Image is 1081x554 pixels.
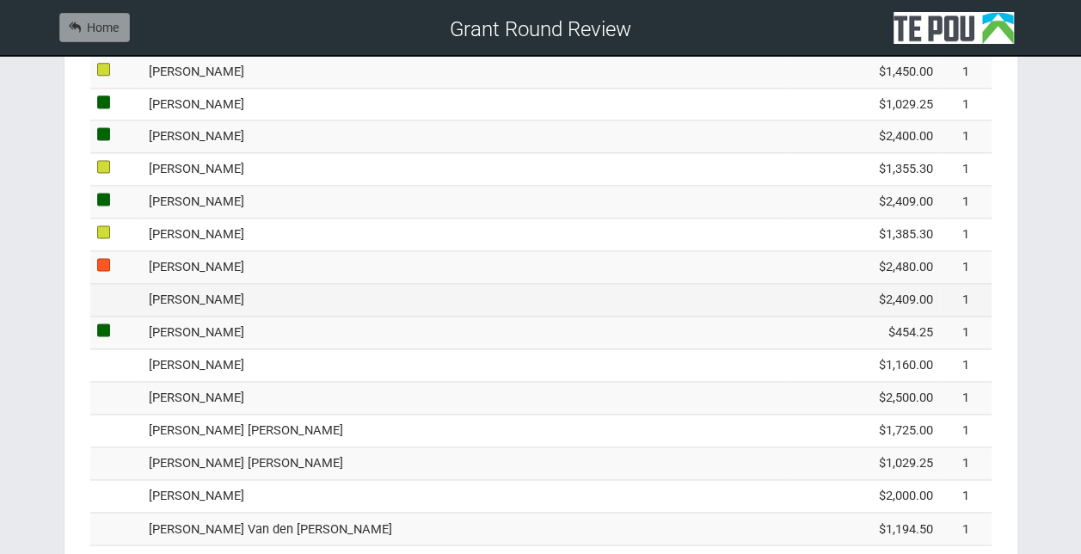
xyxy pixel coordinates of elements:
[785,447,940,480] td: $1,029.25
[785,284,940,317] td: $2,409.00
[142,153,785,186] td: [PERSON_NAME]
[142,317,785,349] td: [PERSON_NAME]
[940,479,992,512] td: 1
[785,479,940,512] td: $2,000.00
[940,382,992,415] td: 1
[785,415,940,447] td: $1,725.00
[142,512,785,545] td: [PERSON_NAME] Van den [PERSON_NAME]
[940,317,992,349] td: 1
[940,251,992,284] td: 1
[142,219,785,251] td: [PERSON_NAME]
[785,382,940,415] td: $2,500.00
[940,349,992,382] td: 1
[785,251,940,284] td: $2,480.00
[785,153,940,186] td: $1,355.30
[142,447,785,480] td: [PERSON_NAME] [PERSON_NAME]
[940,120,992,153] td: 1
[142,251,785,284] td: [PERSON_NAME]
[785,512,940,545] td: $1,194.50
[785,88,940,120] td: $1,029.25
[940,153,992,186] td: 1
[940,415,992,447] td: 1
[785,120,940,153] td: $2,400.00
[940,447,992,480] td: 1
[940,219,992,251] td: 1
[142,382,785,415] td: [PERSON_NAME]
[142,284,785,317] td: [PERSON_NAME]
[142,186,785,219] td: [PERSON_NAME]
[142,479,785,512] td: [PERSON_NAME]
[785,349,940,382] td: $1,160.00
[785,317,940,349] td: $454.25
[940,186,992,219] td: 1
[142,120,785,153] td: [PERSON_NAME]
[940,88,992,120] td: 1
[785,55,940,88] td: $1,450.00
[142,415,785,447] td: [PERSON_NAME] [PERSON_NAME]
[59,13,130,42] a: Home
[940,512,992,545] td: 1
[785,219,940,251] td: $1,385.30
[785,186,940,219] td: $2,409.00
[940,55,992,88] td: 1
[142,349,785,382] td: [PERSON_NAME]
[142,55,785,88] td: [PERSON_NAME]
[142,88,785,120] td: [PERSON_NAME]
[940,284,992,317] td: 1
